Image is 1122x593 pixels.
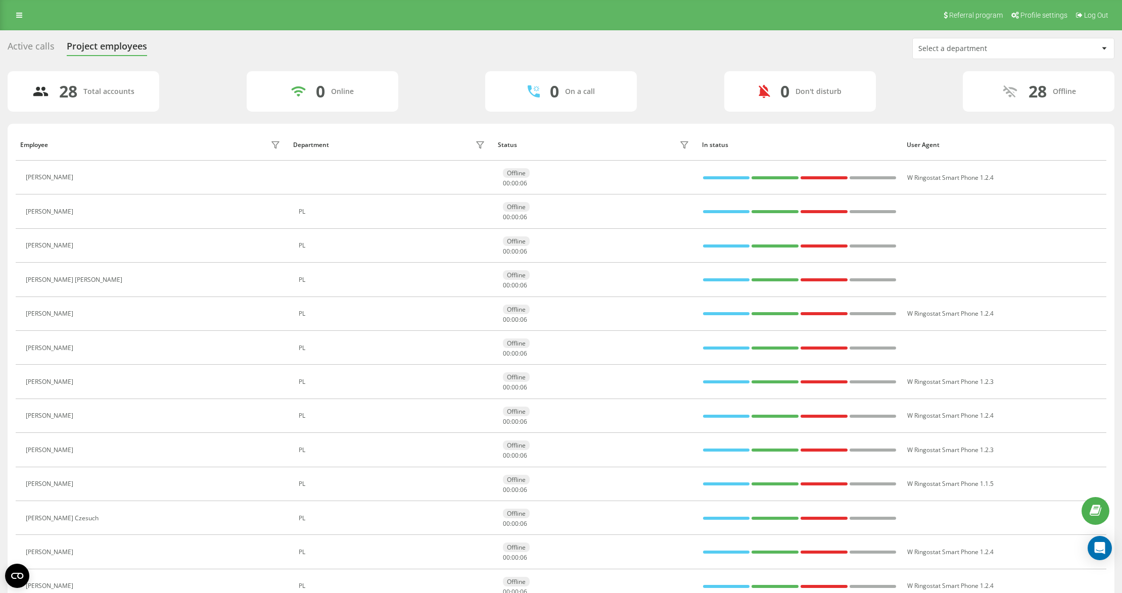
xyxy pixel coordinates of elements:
div: Offline [503,202,530,212]
span: 00 [503,315,510,324]
span: 06 [520,553,527,562]
div: PL [299,208,488,215]
div: In status [702,141,897,149]
span: 00 [511,553,519,562]
div: PL [299,310,488,317]
div: [PERSON_NAME] [26,447,76,454]
div: : : [503,282,527,289]
span: 00 [511,349,519,358]
div: [PERSON_NAME] [26,480,76,487]
div: Select a department [918,44,1039,53]
div: Offline [503,407,530,416]
div: [PERSON_NAME] [26,582,76,589]
span: 06 [520,247,527,256]
div: Offline [503,270,530,280]
div: PL [299,582,488,589]
div: Don't disturb [796,87,841,96]
div: [PERSON_NAME] [26,378,76,385]
span: W Ringostat Smart Phone 1.2.3 [907,446,994,454]
div: PL [299,515,488,522]
span: 00 [503,281,510,289]
div: [PERSON_NAME] [26,242,76,249]
span: 06 [520,315,527,324]
span: 00 [511,485,519,494]
div: : : [503,180,527,187]
div: On a call [565,87,595,96]
span: 06 [520,281,527,289]
span: 06 [520,179,527,187]
div: Open Intercom Messenger [1088,536,1112,560]
span: 06 [520,519,527,528]
div: User Agent [907,141,1102,149]
span: 00 [511,213,519,221]
div: Department [293,141,329,149]
span: 00 [511,179,519,187]
span: Profile settings [1020,11,1067,19]
div: Offline [503,440,530,450]
div: : : [503,418,527,425]
div: [PERSON_NAME] [26,344,76,352]
span: W Ringostat Smart Phone 1.2.4 [907,581,994,590]
span: 00 [503,451,510,460]
span: 00 [511,519,519,528]
div: [PERSON_NAME] Czesuch [26,515,101,522]
span: 00 [503,519,510,528]
div: : : [503,384,527,391]
div: Offline [503,338,530,348]
div: Status [498,141,517,149]
span: 00 [503,383,510,391]
div: PL [299,242,488,249]
div: Offline [503,509,530,518]
span: 00 [503,485,510,494]
div: 0 [550,82,559,101]
div: : : [503,214,527,221]
div: PL [299,447,488,454]
span: W Ringostat Smart Phone 1.1.5 [907,479,994,488]
div: 0 [780,82,789,101]
div: [PERSON_NAME] [26,208,76,215]
span: 06 [520,451,527,460]
span: 00 [503,553,510,562]
div: Offline [503,236,530,246]
div: Offline [503,168,530,178]
div: : : [503,316,527,323]
div: : : [503,248,527,255]
span: 00 [511,281,519,289]
div: Online [331,87,354,96]
span: W Ringostat Smart Phone 1.2.4 [907,411,994,420]
div: PL [299,412,488,419]
span: W Ringostat Smart Phone 1.2.4 [907,173,994,182]
div: : : [503,350,527,357]
span: 00 [503,349,510,358]
span: Log Out [1084,11,1108,19]
div: Active calls [8,41,55,57]
div: PL [299,344,488,352]
div: 0 [316,82,325,101]
div: : : [503,486,527,493]
div: Offline [503,542,530,552]
span: 06 [520,485,527,494]
div: : : [503,452,527,459]
span: 06 [520,383,527,391]
span: 00 [503,247,510,256]
div: [PERSON_NAME] [26,310,76,317]
span: W Ringostat Smart Phone 1.2.4 [907,309,994,318]
div: PL [299,480,488,487]
span: W Ringostat Smart Phone 1.2.4 [907,548,994,556]
div: : : [503,554,527,561]
span: 00 [511,451,519,460]
div: [PERSON_NAME] [26,412,76,419]
span: 06 [520,349,527,358]
span: Referral program [949,11,1003,19]
span: 00 [511,383,519,391]
div: [PERSON_NAME] [26,549,76,556]
span: 00 [511,417,519,426]
span: 00 [503,213,510,221]
div: Offline [503,475,530,484]
button: Open CMP widget [5,564,29,588]
div: Project employees [67,41,147,57]
div: Offline [503,577,530,586]
span: 00 [503,179,510,187]
div: Offline [503,372,530,382]
div: [PERSON_NAME] [26,174,76,181]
